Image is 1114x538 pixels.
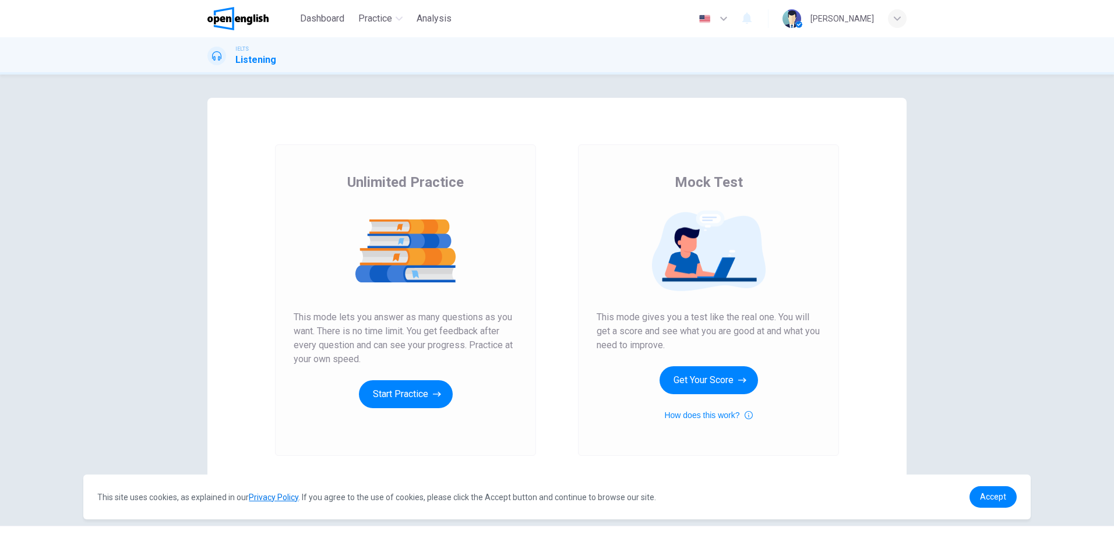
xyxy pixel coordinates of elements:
[412,8,456,29] button: Analysis
[83,475,1030,519] div: cookieconsent
[249,493,298,502] a: Privacy Policy
[980,492,1006,501] span: Accept
[294,310,517,366] span: This mode lets you answer as many questions as you want. There is no time limit. You get feedback...
[970,486,1017,508] a: dismiss cookie message
[97,493,656,502] span: This site uses cookies, as explained in our . If you agree to the use of cookies, please click th...
[810,12,874,26] div: [PERSON_NAME]
[697,15,712,23] img: en
[782,9,801,28] img: Profile picture
[359,380,453,408] button: Start Practice
[417,12,452,26] span: Analysis
[235,53,276,67] h1: Listening
[207,7,295,30] a: OpenEnglish logo
[347,173,464,192] span: Unlimited Practice
[358,12,392,26] span: Practice
[597,310,820,352] span: This mode gives you a test like the real one. You will get a score and see what you are good at a...
[207,7,269,30] img: OpenEnglish logo
[664,408,752,422] button: How does this work?
[660,366,758,394] button: Get Your Score
[295,8,349,29] button: Dashboard
[354,8,407,29] button: Practice
[300,12,344,26] span: Dashboard
[675,173,743,192] span: Mock Test
[235,45,249,53] span: IELTS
